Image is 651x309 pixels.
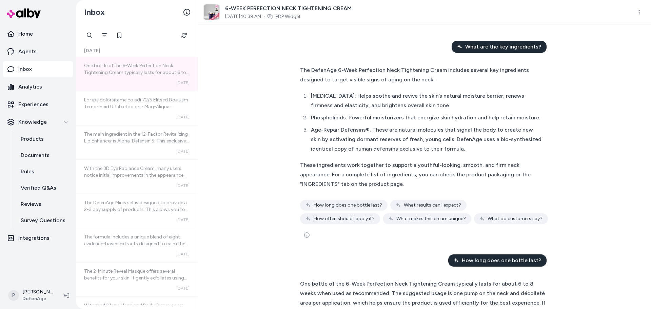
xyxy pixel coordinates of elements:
[18,100,48,109] p: Experiences
[18,234,50,242] p: Integrations
[22,289,53,295] p: [PERSON_NAME]
[21,168,34,176] p: Rules
[84,166,189,239] span: With the 3D Eye Radiance Cream, many users notice initial improvements in the appearance of [MEDI...
[176,114,190,120] span: [DATE]
[465,43,541,51] span: What are the key ingredients?
[404,202,461,209] span: What results can I expect?
[18,65,32,73] p: Inbox
[21,216,65,225] p: Survey Questions
[4,285,58,306] button: P[PERSON_NAME]DefenAge
[314,202,382,209] span: How long does one bottle last?
[309,113,542,122] li: Phospholipids: Powerful moisturizers that energize skin hydration and help retain moisture.
[76,228,198,262] a: The formula includes a unique blend of eight evidence-based extracts designed to calm the skin, a...
[84,47,100,54] span: [DATE]
[300,160,542,189] div: These ingredients work together to support a youthful-looking, smooth, and firm neck appearance. ...
[3,230,73,246] a: Integrations
[84,63,189,116] span: One bottle of the 6-Week Perfection Neck Tightening Cream typically lasts for about 6 to 8 weeks ...
[225,13,261,20] span: [DATE] 10:39 AM
[14,131,73,147] a: Products
[76,125,198,159] a: The main ingredient in the 12-Factor Revitalizing Lip Enhancer is Alpha-Defensin 5. This exclusiv...
[8,290,19,301] span: P
[76,262,198,296] a: The 2-Minute Reveal Masque offers several benefits for your skin. It gently exfoliates using ultr...
[76,194,198,228] a: The DefenAge Minis set is designed to provide a 2-3 day supply of products. This allows you to ex...
[225,4,352,13] span: 6-WEEK PERFECTION NECK TIGHTENING CREAM
[176,286,190,291] span: [DATE]
[18,118,47,126] p: Knowledge
[177,28,191,42] button: Refresh
[488,215,542,222] span: What do customers say?
[3,96,73,113] a: Experiences
[264,13,265,20] span: ·
[276,13,301,20] a: PDP Widget
[309,91,542,110] li: [MEDICAL_DATA]: Helps soothe and revive the skin’s natural moisture barrier, renews firmness and ...
[18,47,37,56] p: Agents
[76,159,198,194] a: With the 3D Eye Radiance Cream, many users notice initial improvements in the appearance of [MEDI...
[84,7,105,17] h2: Inbox
[3,43,73,60] a: Agents
[300,228,314,242] button: See more
[21,184,56,192] p: Verified Q&As
[176,183,190,188] span: [DATE]
[18,83,42,91] p: Analytics
[314,215,375,222] span: How often should I apply it?
[176,80,190,85] span: [DATE]
[3,79,73,95] a: Analytics
[176,217,190,223] span: [DATE]
[3,114,73,130] button: Knowledge
[84,234,188,260] span: The formula includes a unique blend of eight evidence-based extracts designed to calm the skin, a...
[309,125,542,154] li: Age-Repair Defensins®: These are natural molecules that signal the body to create new skin by act...
[7,8,41,18] img: alby Logo
[300,65,542,84] div: The DefenAge 6-Week Perfection Neck Tightening Cream includes several key ingredients designed to...
[176,251,190,257] span: [DATE]
[176,149,190,154] span: [DATE]
[396,215,466,222] span: What makes this cream unique?
[14,212,73,229] a: Survey Questions
[22,295,53,302] span: DefenAge
[21,200,41,208] p: Reviews
[98,28,111,42] button: Filter
[3,61,73,77] a: Inbox
[14,147,73,163] a: Documents
[14,196,73,212] a: Reviews
[76,57,198,91] a: One bottle of the 6-Week Perfection Neck Tightening Cream typically lasts for about 6 to 8 weeks ...
[84,200,189,233] span: The DefenAge Minis set is designed to provide a 2-3 day supply of products. This allows you to ex...
[3,26,73,42] a: Home
[21,151,50,159] p: Documents
[462,256,541,265] span: How long does one bottle last?
[14,180,73,196] a: Verified Q&As
[18,30,33,38] p: Home
[76,91,198,125] a: Lor ips dolorsitame co adi 72/5 Elitsed Doeiusm Temp-Incid Utlab etdolor: - Mag-Aliqua Enimadmin®...
[84,131,189,218] span: The main ingredient in the 12-Factor Revitalizing Lip Enhancer is Alpha-Defensin 5. This exclusiv...
[21,135,44,143] p: Products
[84,97,189,266] span: Lor ips dolorsitame co adi 72/5 Elitsed Doeiusm Temp-Incid Utlab etdolor: - Mag-Aliqua Enimadmin®...
[14,163,73,180] a: Rules
[204,4,219,20] img: neck_tightening_cream.png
